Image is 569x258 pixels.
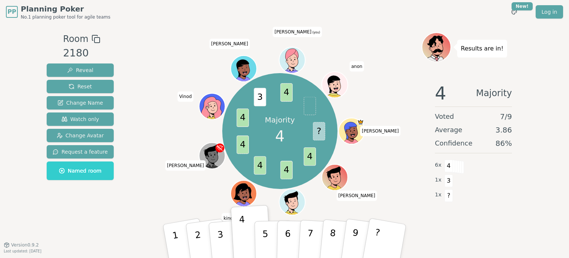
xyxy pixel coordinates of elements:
a: PPPlanning PokerNo.1 planning poker tool for agile teams [6,4,110,20]
p: Results are in! [461,43,503,54]
span: 4 [280,161,293,179]
span: Reset [69,83,92,90]
span: 86 % [496,138,512,148]
span: PP [7,7,16,16]
span: 4 [435,84,446,102]
button: Watch only [47,112,114,126]
span: Change Avatar [57,132,104,139]
button: Click to change your avatar [280,48,305,72]
span: Request a feature [53,148,108,156]
button: Version0.9.2 [4,242,39,248]
button: New! [508,5,521,19]
span: Planning Poker [21,4,110,14]
span: Voted [435,111,454,122]
span: Watch only [61,115,99,123]
span: Natasha is the host [357,119,364,125]
button: Reset [47,80,114,93]
span: Last updated: [DATE] [4,249,41,253]
button: Change Avatar [47,129,114,142]
span: 4 [304,147,316,166]
span: Reveal [67,66,93,74]
span: Room [63,32,88,46]
span: Named room [59,167,102,174]
span: ? [445,189,453,202]
span: Average [435,125,462,135]
span: Click to change your name [273,27,322,37]
span: Click to change your name [222,213,238,223]
span: (you) [312,31,320,34]
span: ? [313,122,325,140]
div: 2180 [63,46,100,61]
span: 4 [280,83,293,102]
button: Request a feature [47,145,114,159]
span: Version 0.9.2 [11,242,39,248]
span: 7 / 9 [500,111,512,122]
span: Click to change your name [177,91,194,102]
span: Change Name [57,99,103,107]
p: Majority [265,115,295,125]
span: 4 [254,156,266,174]
span: No.1 planning poker tool for agile teams [21,14,110,20]
span: 4 [275,125,284,147]
span: 4 [445,160,453,172]
span: Click to change your name [349,61,364,72]
a: Log in [536,5,563,19]
span: 4 [237,135,249,154]
span: Click to change your name [336,190,377,201]
span: Click to change your name [165,160,206,171]
button: Reveal [47,63,114,77]
span: 3.86 [495,125,512,135]
span: 3 [254,88,266,106]
span: 4 [237,108,249,127]
button: Named room [47,161,114,180]
button: Change Name [47,96,114,110]
span: Majority [476,84,512,102]
span: 1 x [435,176,442,184]
span: Click to change your name [360,126,401,136]
div: New! [512,2,533,10]
span: 3 [445,174,453,187]
span: 6 x [435,161,442,169]
span: Click to change your name [209,39,250,49]
span: Confidence [435,138,472,148]
span: 1 x [435,191,442,199]
p: 4 [239,214,247,255]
